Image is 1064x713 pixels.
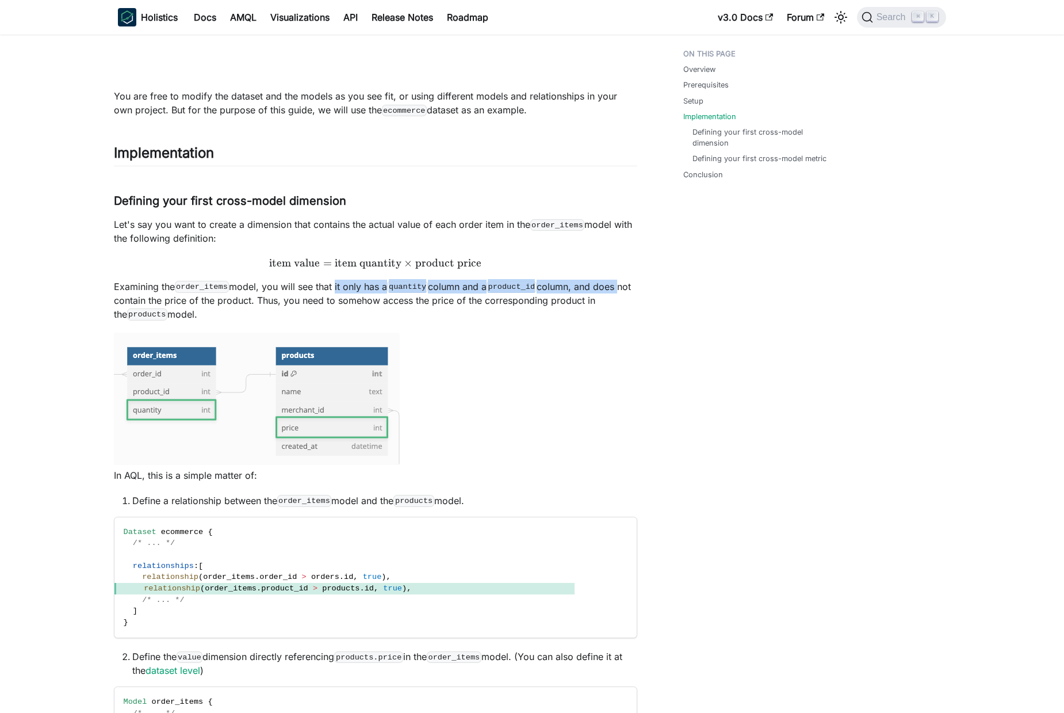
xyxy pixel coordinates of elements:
span: . [255,573,259,581]
kbd: K [927,12,938,22]
code: order_items [277,495,332,506]
a: Defining your first cross-model metric [692,153,826,164]
a: Setup [683,96,703,106]
span: id [365,584,374,593]
code: products.price [334,651,403,663]
span: products [322,584,359,593]
span: : [194,562,198,570]
a: Visualizations [263,8,336,26]
a: HolisticsHolistics [118,8,178,26]
code: products [393,495,434,506]
p: In AQL, this is a simple matter of: [114,468,637,482]
kbd: ⌘ [912,12,924,22]
code: products [127,308,167,320]
img: users model and order items model with price and quantity highlighted [114,333,400,465]
code: order_items [175,281,229,292]
h3: Defining your first cross-model dimension [114,194,637,208]
span: relationships [133,562,194,570]
span: . [339,573,344,581]
a: API [336,8,365,26]
a: Docs [187,8,223,26]
p: Let's say you want to create a dimension that contains the actual value of each order item in the... [114,218,637,245]
span: product price [415,257,481,269]
p: You are free to modify the dataset and the models as you see fit, or using different models and r... [114,89,637,117]
span: product_id [261,584,308,593]
span: orders [311,573,339,581]
span: order_items [205,584,257,593]
a: Release Notes [365,8,440,26]
a: Prerequisites [683,79,729,90]
span: ] [133,607,137,615]
li: Define the dimension directly referencing in the model. (You can also define it at the ) [132,650,637,677]
span: { [208,528,212,536]
a: Roadmap [440,8,495,26]
p: Examining the model, you will see that it only has a column and a column, and does not contain th... [114,280,637,321]
code: order_items [427,651,481,663]
span: { [208,697,212,706]
span: . [359,584,364,593]
span: item quantity [335,257,401,269]
span: Model [124,697,147,706]
span: id [344,573,353,581]
span: [ [198,562,203,570]
a: Overview [683,64,715,75]
span: true [363,573,382,581]
span: ( [198,573,203,581]
span: ( [200,584,205,593]
span: relationship [144,584,200,593]
span: order_items [151,697,203,706]
code: product_id [487,281,537,292]
a: dataset level [146,665,200,676]
span: Search [873,12,913,22]
span: order_id [259,573,297,581]
a: Forum [780,8,831,26]
span: true [383,584,402,593]
a: Defining your first cross-model dimension [692,127,827,148]
span: } [124,618,128,627]
span: , [353,573,358,581]
span: item value [269,257,320,269]
span: ecommerce [161,528,203,536]
code: ecommerce [382,105,427,116]
span: > [313,584,317,593]
span: ) [381,573,386,581]
span: relationship [142,573,198,581]
span: , [386,573,391,581]
button: Switch between dark and light mode (currently light mode) [832,8,850,26]
a: Implementation [683,111,736,122]
code: quantity [387,281,427,292]
span: Dataset [124,528,156,536]
span: ) [402,584,407,593]
code: value [177,651,203,663]
b: Holistics [141,10,178,24]
code: order_items [530,219,585,231]
h2: Implementation [114,144,637,166]
span: > [302,573,307,581]
span: order_items [203,573,255,581]
span: . [257,584,261,593]
li: Define a relationship between the model and the model. [132,494,637,508]
a: v3.0 Docs [711,8,780,26]
img: Holistics [118,8,136,26]
span: = [323,257,332,269]
a: Conclusion [683,169,723,180]
button: Search (Command+K) [857,7,946,28]
span: , [407,584,411,593]
a: AMQL [223,8,263,26]
span: × [404,257,412,269]
span: , [374,584,378,593]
